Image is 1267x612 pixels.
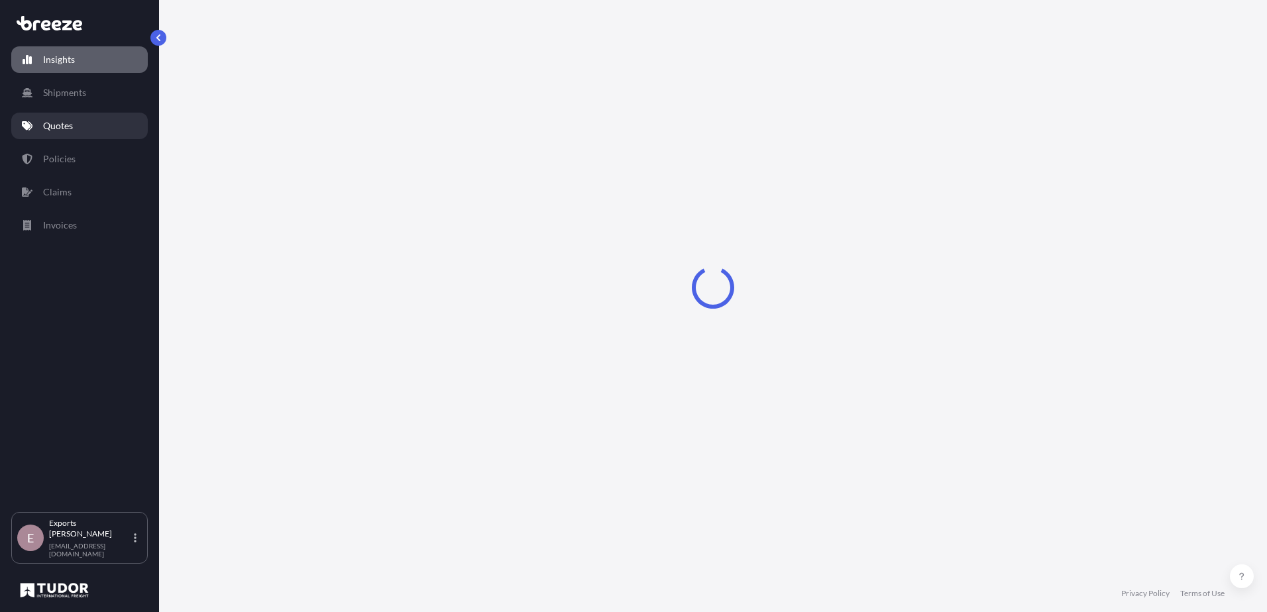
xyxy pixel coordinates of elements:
[43,152,76,166] p: Policies
[43,219,77,232] p: Invoices
[43,53,75,66] p: Insights
[11,179,148,205] a: Claims
[1121,588,1170,599] a: Privacy Policy
[11,113,148,139] a: Quotes
[49,542,131,558] p: [EMAIL_ADDRESS][DOMAIN_NAME]
[43,119,73,132] p: Quotes
[1180,588,1225,599] a: Terms of Use
[27,531,34,544] span: E
[11,146,148,172] a: Policies
[11,212,148,238] a: Invoices
[11,46,148,73] a: Insights
[43,86,86,99] p: Shipments
[49,518,131,539] p: Exports [PERSON_NAME]
[17,580,92,601] img: organization-logo
[43,185,72,199] p: Claims
[11,79,148,106] a: Shipments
